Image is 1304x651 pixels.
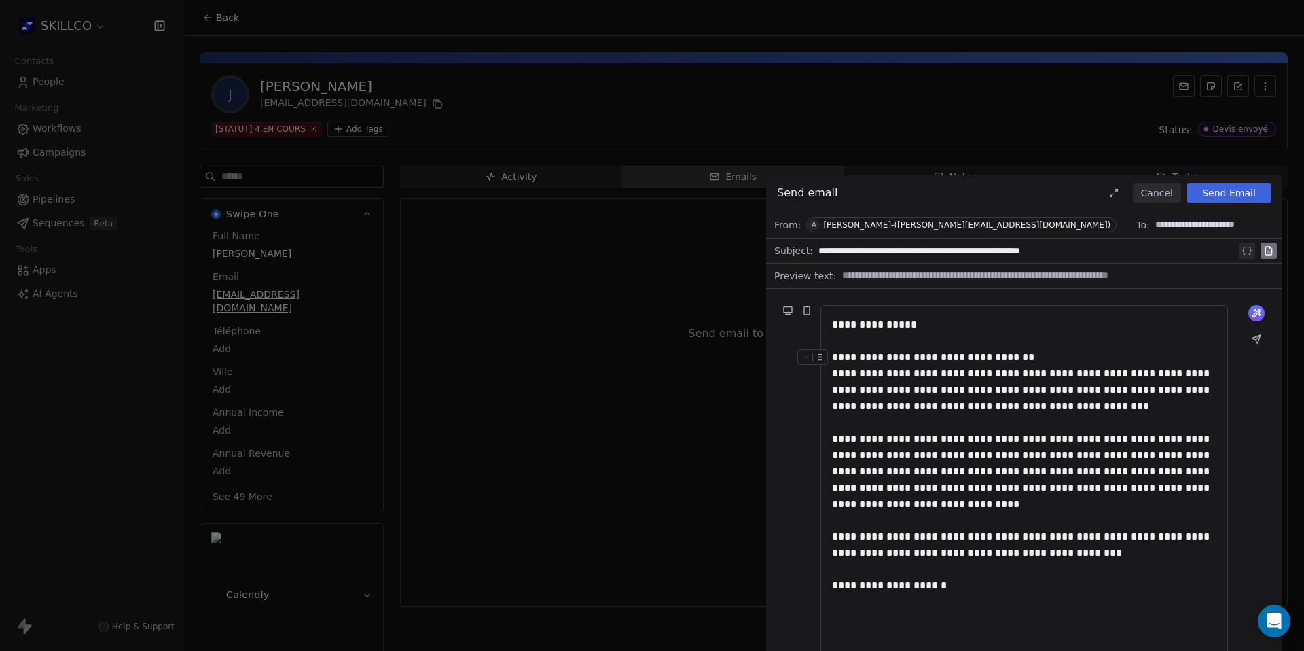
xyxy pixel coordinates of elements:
span: From: [774,218,801,232]
div: Open Intercom Messenger [1258,605,1290,637]
span: Send email [777,185,838,201]
span: Preview text: [774,269,836,287]
div: [PERSON_NAME]-([PERSON_NAME][EMAIL_ADDRESS][DOMAIN_NAME]) [823,220,1110,230]
button: Send Email [1187,183,1271,203]
div: A [812,219,816,230]
span: Subject: [774,244,813,262]
button: Cancel [1133,183,1181,203]
span: To: [1136,218,1149,232]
